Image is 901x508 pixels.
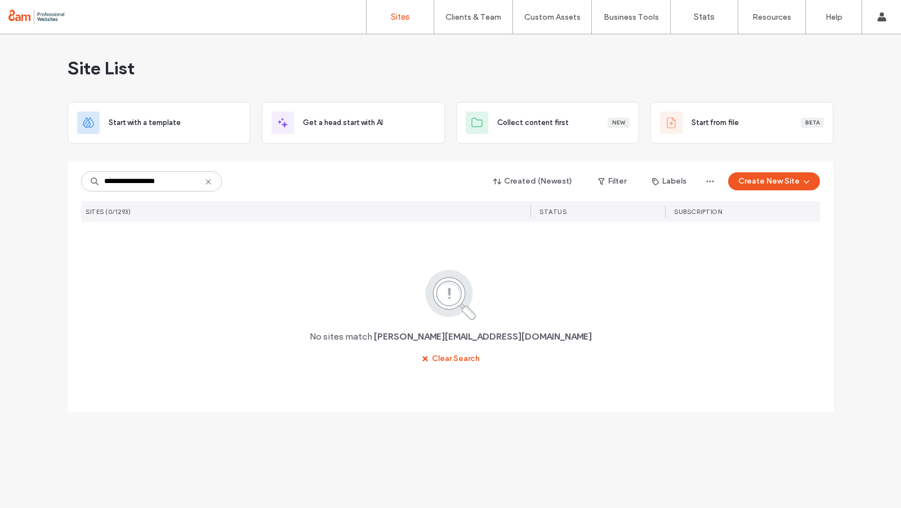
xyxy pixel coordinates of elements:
span: Start with a template [109,117,181,128]
label: Sites [391,12,410,22]
div: Beta [801,118,824,128]
span: Site List [68,57,135,79]
div: Collect content firstNew [456,102,639,144]
span: No sites match [310,331,372,343]
img: search.svg [410,268,492,322]
label: Help [826,12,842,22]
label: Stats [694,12,715,22]
div: Start with a template [68,102,251,144]
div: New [608,118,630,128]
span: Start from file [692,117,739,128]
span: SITES (0/1293) [86,208,131,216]
span: SUBSCRIPTION [674,208,722,216]
span: [PERSON_NAME][EMAIL_ADDRESS][DOMAIN_NAME] [374,331,592,343]
button: Labels [642,172,697,190]
button: Filter [587,172,637,190]
label: Business Tools [604,12,659,22]
button: Create New Site [728,172,820,190]
label: Custom Assets [524,12,581,22]
button: Created (Newest) [484,172,582,190]
label: Resources [752,12,791,22]
div: Start from fileBeta [650,102,833,144]
span: Help [26,8,49,18]
button: Clear Search [412,350,490,368]
span: Get a head start with AI [303,117,383,128]
label: Clients & Team [445,12,501,22]
div: Get a head start with AI [262,102,445,144]
span: Collect content first [497,117,569,128]
span: STATUS [539,208,567,216]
